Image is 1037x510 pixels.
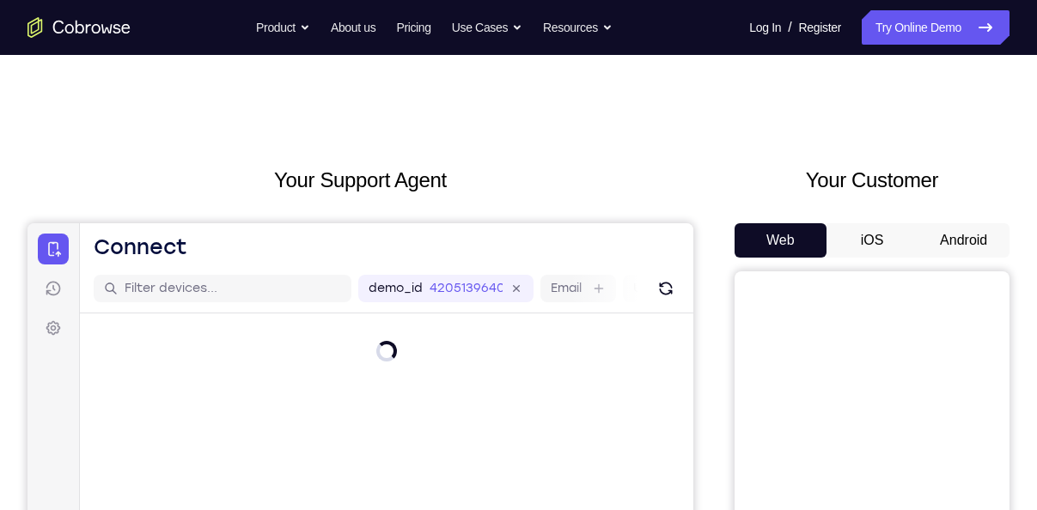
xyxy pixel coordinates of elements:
[735,165,1010,196] h2: Your Customer
[625,52,652,79] button: Refresh
[396,10,430,45] a: Pricing
[523,57,554,74] label: Email
[452,10,522,45] button: Use Cases
[66,10,160,38] h1: Connect
[735,223,827,258] button: Web
[10,89,41,120] a: Settings
[788,17,791,38] span: /
[341,57,395,74] label: demo_id
[543,10,613,45] button: Resources
[749,10,781,45] a: Log In
[606,57,650,74] label: User ID
[918,223,1010,258] button: Android
[27,165,693,196] h2: Your Support Agent
[827,223,918,258] button: iOS
[799,10,841,45] a: Register
[10,50,41,81] a: Sessions
[27,17,131,38] a: Go to the home page
[256,10,310,45] button: Product
[862,10,1010,45] a: Try Online Demo
[97,57,314,74] input: Filter devices...
[10,10,41,41] a: Connect
[331,10,375,45] a: About us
